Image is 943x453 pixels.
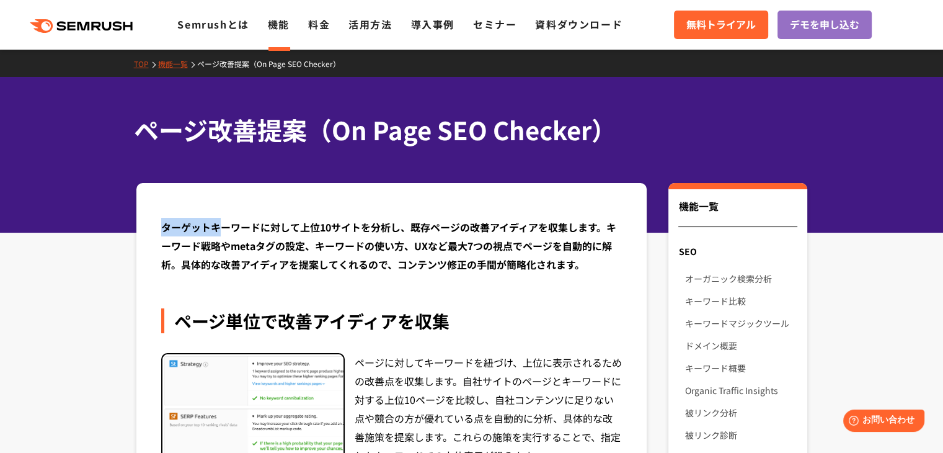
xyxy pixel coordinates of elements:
[668,240,807,262] div: SEO
[161,218,622,274] div: ターゲットキーワードに対して上位10サイトを分析し、既存ページの改善アイディアを収集します。キーワード戦略やmetaタグの設定、キーワードの使い方、UXなど最大7つの視点でページを自動的に解析。...
[411,17,454,32] a: 導入事例
[134,112,797,148] h1: ページ改善提案（On Page SEO Checker）
[177,17,249,32] a: Semrushとは
[686,17,756,33] span: 無料トライアル
[684,290,797,312] a: キーワード比較
[777,11,872,39] a: デモを申し込む
[197,58,350,69] a: ページ改善提案（On Page SEO Checker）
[684,379,797,401] a: Organic Traffic Insights
[158,58,197,69] a: 機能一覧
[684,401,797,424] a: 被リンク分析
[790,17,859,33] span: デモを申し込む
[348,17,392,32] a: 活用方法
[473,17,516,32] a: セミナー
[678,199,797,227] div: 機能一覧
[684,357,797,379] a: キーワード概要
[674,11,768,39] a: 無料トライアル
[684,312,797,334] a: キーワードマジックツール
[308,17,330,32] a: 料金
[833,405,929,439] iframe: Help widget launcher
[684,267,797,290] a: オーガニック検索分析
[161,308,622,333] div: ページ単位で改善アイディアを収集
[684,424,797,446] a: 被リンク診断
[535,17,622,32] a: 資料ダウンロード
[268,17,290,32] a: 機能
[684,334,797,357] a: ドメイン概要
[134,58,158,69] a: TOP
